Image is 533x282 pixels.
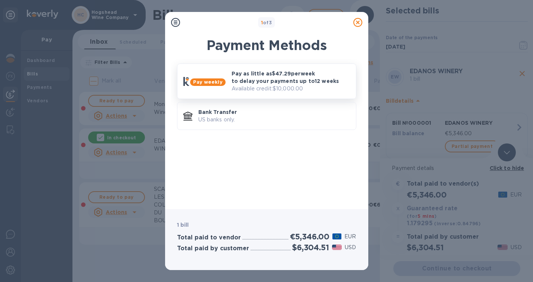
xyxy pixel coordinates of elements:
p: EUR [344,233,356,241]
h2: €5,346.00 [290,232,329,241]
img: USD [332,245,342,250]
h2: $6,304.51 [292,243,329,252]
p: US banks only. [198,116,350,124]
b: 1 bill [177,222,189,228]
h3: Total paid by customer [177,245,249,252]
p: Available credit: $10,000.00 [232,85,350,93]
b: of 3 [261,20,272,25]
h3: Total paid to vendor [177,234,241,241]
p: Pay as little as $47.29 per week to delay your payments up to 12 weeks [232,70,350,85]
p: USD [345,244,356,251]
p: Bank Transfer [198,108,350,116]
b: Pay weekly [193,79,223,85]
span: 1 [261,20,263,25]
h1: Payment Methods [177,37,356,53]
